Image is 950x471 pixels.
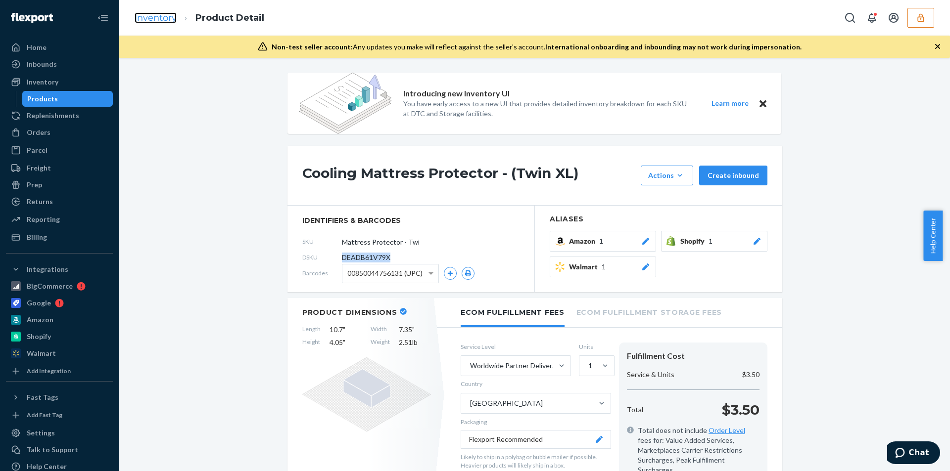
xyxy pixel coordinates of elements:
[27,197,53,207] div: Returns
[127,3,272,33] ol: breadcrumbs
[6,389,113,405] button: Fast Tags
[6,212,113,227] a: Reporting
[461,379,482,389] div: Country
[709,236,712,246] span: 1
[6,261,113,277] button: Integrations
[27,214,60,224] div: Reporting
[6,295,113,311] a: Google
[371,325,390,335] span: Width
[862,8,882,28] button: Open notifications
[599,236,603,246] span: 1
[302,253,342,261] span: DSKU
[680,236,709,246] span: Shopify
[299,73,391,134] img: new-reports-banner-icon.82668bd98b6a51aee86340f2a7b77ae3.png
[195,12,264,23] a: Product Detail
[6,425,113,441] a: Settings
[135,12,177,23] a: Inventory
[6,278,113,294] a: BigCommerce
[627,350,760,362] div: Fulfillment Cost
[705,97,755,110] button: Learn more
[403,88,510,99] p: Introducing new Inventory UI
[27,445,78,455] div: Talk to Support
[27,77,58,87] div: Inventory
[342,253,390,262] span: DEADB61V79X
[461,453,611,470] p: Likely to ship in a polybag or bubble mailer if possible. Heavier products will likely ship in a ...
[6,125,113,140] a: Orders
[757,97,769,110] button: Close
[923,211,943,261] button: Help Center
[6,365,113,377] a: Add Integration
[347,265,423,282] span: 00850044756131 (UPC)
[576,298,722,325] li: Ecom Fulfillment Storage Fees
[587,361,588,371] input: 1
[840,8,860,28] button: Open Search Box
[27,367,71,375] div: Add Integration
[27,59,57,69] div: Inbounds
[6,329,113,344] a: Shopify
[6,345,113,361] a: Walmart
[399,338,431,347] span: 2.51 lb
[6,442,113,458] button: Talk to Support
[722,400,760,420] p: $3.50
[6,160,113,176] a: Freight
[302,325,321,335] span: Length
[461,343,571,351] label: Service Level
[588,361,592,371] div: 1
[550,231,656,252] button: Amazon1
[569,262,602,272] span: Walmart
[27,180,42,190] div: Prep
[330,338,362,347] span: 4.05
[27,392,58,402] div: Fast Tags
[648,171,686,180] div: Actions
[302,308,397,317] h2: Product Dimensions
[27,111,79,121] div: Replenishments
[302,215,520,225] span: identifiers & barcodes
[6,177,113,193] a: Prep
[330,325,362,335] span: 10.7
[550,215,767,223] h2: Aliases
[627,405,643,415] p: Total
[27,264,68,274] div: Integrations
[27,163,51,173] div: Freight
[661,231,767,252] button: Shopify1
[302,237,342,246] span: SKU
[469,398,470,408] input: Country[GEOGRAPHIC_DATA]
[27,43,47,52] div: Home
[6,312,113,328] a: Amazon
[27,332,51,342] div: Shopify
[302,166,636,185] h1: Cooling Mattress Protector - (Twin XL)
[461,418,611,426] p: Packaging
[884,8,903,28] button: Open account menu
[6,229,113,245] a: Billing
[6,108,113,124] a: Replenishments
[403,99,693,119] p: You have early access to a new UI that provides detailed inventory breakdown for each SKU at DTC ...
[343,325,345,334] span: "
[699,166,767,185] button: Create inbound
[709,426,745,434] a: Order Level
[6,142,113,158] a: Parcel
[569,236,599,246] span: Amazon
[6,40,113,55] a: Home
[27,348,56,358] div: Walmart
[302,338,321,347] span: Height
[302,269,342,277] span: Barcodes
[27,94,58,104] div: Products
[6,194,113,210] a: Returns
[6,74,113,90] a: Inventory
[6,409,113,421] a: Add Fast Tag
[742,370,760,380] p: $3.50
[272,43,353,51] span: Non-test seller account:
[627,370,674,380] p: Service & Units
[22,91,113,107] a: Products
[6,56,113,72] a: Inbounds
[27,428,55,438] div: Settings
[27,411,62,419] div: Add Fast Tag
[550,257,656,277] button: Walmart1
[579,343,611,351] label: Units
[399,325,431,335] span: 7.35
[27,128,50,137] div: Orders
[602,262,606,272] span: 1
[470,398,543,408] div: [GEOGRAPHIC_DATA]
